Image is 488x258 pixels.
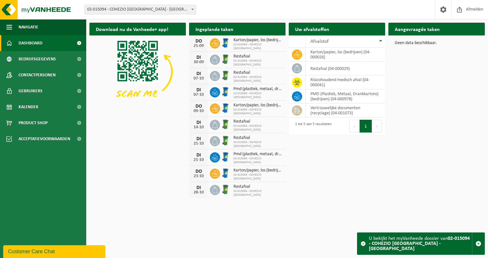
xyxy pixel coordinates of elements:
div: 07-10 [192,76,205,81]
h2: Download nu de Vanheede+ app! [89,23,175,35]
h2: Aangevraagde taken [388,23,446,35]
h2: Uw afvalstoffen [289,23,336,35]
span: Kalender [19,99,38,115]
span: Dashboard [19,35,42,51]
span: Pmd (plastiek, metaal, drankkartons) (bedrijven) [233,87,282,92]
strong: 02-015094 - COHEZIO [GEOGRAPHIC_DATA] - [GEOGRAPHIC_DATA] [369,236,470,251]
span: Contactpersonen [19,67,56,83]
img: WB-0240-HPE-BE-04 [220,168,231,178]
span: 02-015094 - COHEZIO [GEOGRAPHIC_DATA] [233,108,282,116]
span: 02-015094 - COHEZIO [GEOGRAPHIC_DATA] [233,43,282,50]
button: Next [372,120,382,133]
img: Download de VHEPlus App [89,35,186,108]
div: DI [192,153,205,158]
div: 21-10 [192,158,205,162]
td: karton/papier, los (bedrijven) (04-000026) [306,48,385,62]
td: PMD (Plastiek, Metaal, Drankkartons) (bedrijven) (04-000978) [306,89,385,103]
img: WB-0240-HPE-BE-04 [220,86,231,97]
img: WB-0240-HPE-BE-04 [220,102,231,113]
span: Acceptatievoorwaarden [19,131,70,147]
div: U bekijkt het myVanheede dossier van [369,233,472,254]
span: 02-015094 - COHEZIO [GEOGRAPHIC_DATA] [233,59,282,67]
td: restafval (04-000029) [306,62,385,75]
span: Karton/papier, los (bedrijven) [233,168,282,173]
iframe: chat widget [3,244,107,258]
div: 30-09 [192,60,205,64]
img: WB-0240-HPE-BE-04 [220,151,231,162]
span: 02-015094 - COHEZIO [GEOGRAPHIC_DATA] [233,157,282,164]
div: 21-10 [192,141,205,146]
button: Previous [349,120,360,133]
h2: Ingeplande taken [189,23,240,35]
span: Pmd (plastiek, metaal, drankkartons) (bedrijven) [233,152,282,157]
span: Gebruikers [19,83,42,99]
img: WB-0240-HPE-GN-04 [220,119,231,130]
span: 02-015094 - COHEZIO ANTWERPEN - ANTWERPEN [85,5,196,14]
span: 02-015094 - COHEZIO [GEOGRAPHIC_DATA] [233,140,282,148]
span: 02-015094 - COHEZIO [GEOGRAPHIC_DATA] [233,75,282,83]
div: DI [192,185,205,190]
div: DI [192,87,205,93]
div: 14-10 [192,125,205,130]
img: WB-0240-HPE-GN-04 [220,70,231,81]
span: Restafval [233,70,282,75]
span: Product Shop [19,115,48,131]
img: WB-0240-HPE-BE-04 [220,37,231,48]
span: Restafval [233,54,282,59]
p: Geen data beschikbaar. [395,41,478,45]
span: Restafval [233,135,282,140]
div: 07-10 [192,93,205,97]
img: WB-0240-HPE-GN-04 [220,54,231,64]
div: DI [192,55,205,60]
span: 02-015094 - COHEZIO [GEOGRAPHIC_DATA] [233,92,282,99]
img: WB-0240-HPE-GN-04 [220,184,231,195]
span: Navigatie [19,19,38,35]
div: 25-09 [192,44,205,48]
span: Karton/papier, los (bedrijven) [233,103,282,108]
span: 02-015094 - COHEZIO ANTWERPEN - ANTWERPEN [84,5,196,14]
span: Afvalstof [310,39,329,44]
span: 02-015094 - COHEZIO [GEOGRAPHIC_DATA] [233,189,282,197]
td: risicohoudend medisch afval (04-000041) [306,75,385,89]
span: 02-015094 - COHEZIO [GEOGRAPHIC_DATA] [233,173,282,181]
div: DI [192,71,205,76]
div: 23-10 [192,174,205,178]
button: 1 [360,120,372,133]
span: Restafval [233,184,282,189]
td: vertrouwelijke documenten (recyclage) (04-001073) [306,103,385,118]
img: WB-0240-HPE-GN-04 [220,135,231,146]
span: Restafval [233,119,282,124]
div: 09-10 [192,109,205,113]
div: 28-10 [192,190,205,195]
div: 1 tot 5 van 5 resultaten [292,119,332,133]
span: 02-015094 - COHEZIO [GEOGRAPHIC_DATA] [233,124,282,132]
div: DO [192,104,205,109]
span: Bedrijfsgegevens [19,51,56,67]
div: DI [192,120,205,125]
div: DO [192,169,205,174]
div: DI [192,136,205,141]
span: Karton/papier, los (bedrijven) [233,38,282,43]
div: DO [192,39,205,44]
